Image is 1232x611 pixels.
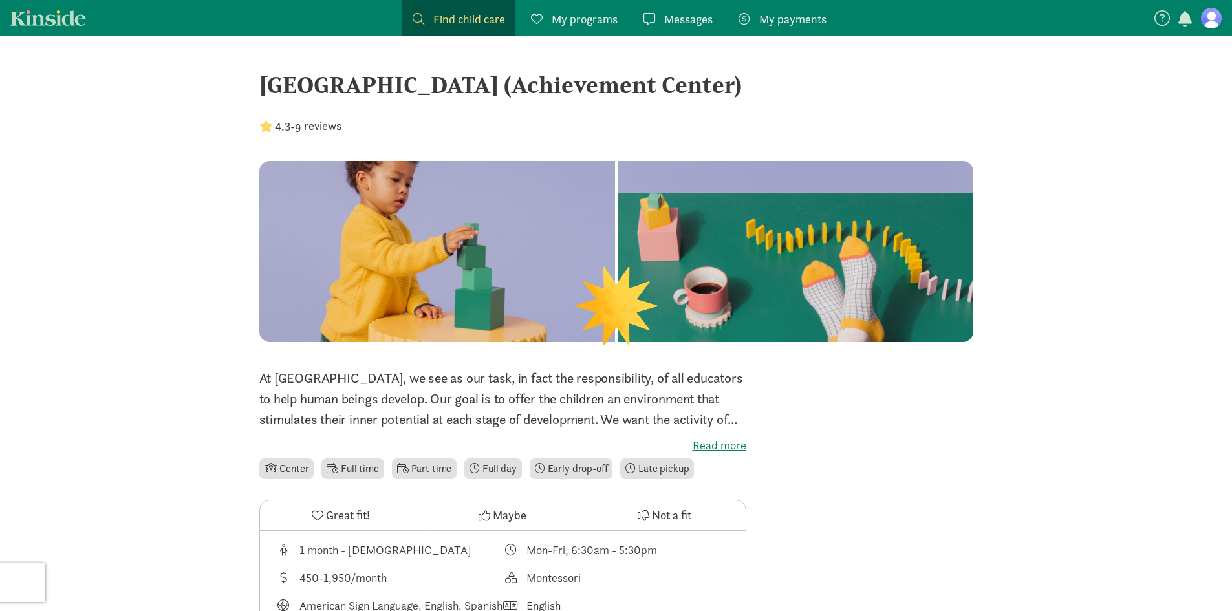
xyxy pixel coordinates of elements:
[493,506,526,524] span: Maybe
[259,438,746,453] label: Read more
[526,569,581,586] div: Montessori
[464,458,522,479] li: Full day
[583,500,745,530] button: Not a fit
[759,10,827,28] span: My payments
[530,458,613,479] li: Early drop-off
[503,541,730,559] div: Class schedule
[326,506,370,524] span: Great fit!
[259,458,314,479] li: Center
[620,458,694,479] li: Late pickup
[295,117,341,134] button: 9 reviews
[299,541,471,559] div: 1 month - [DEMOGRAPHIC_DATA]
[10,10,86,26] a: Kinside
[259,67,973,102] div: [GEOGRAPHIC_DATA] (Achievement Center)
[392,458,457,479] li: Part time
[299,569,387,586] div: 450-1,950/month
[422,500,583,530] button: Maybe
[259,368,746,430] p: At [GEOGRAPHIC_DATA], we see as our task, in fact the responsibility, of all educators to help hu...
[433,10,505,28] span: Find child care
[526,541,657,559] div: Mon-Fri, 6:30am - 5:30pm
[276,569,503,586] div: Average tuition for this program
[652,506,691,524] span: Not a fit
[503,569,730,586] div: This provider's education philosophy
[664,10,713,28] span: Messages
[260,500,422,530] button: Great fit!
[259,118,341,135] div: -
[321,458,384,479] li: Full time
[275,119,290,134] strong: 4.3
[552,10,618,28] span: My programs
[276,541,503,559] div: Age range for children that this provider cares for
